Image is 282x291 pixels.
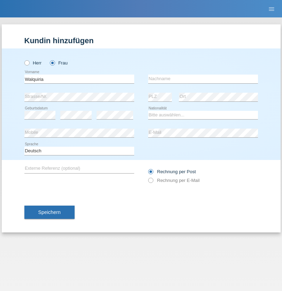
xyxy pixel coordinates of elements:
label: Herr [24,60,42,66]
h1: Kundin hinzufügen [24,36,258,45]
label: Rechnung per Post [148,169,196,174]
input: Herr [24,60,29,65]
span: Speichern [38,209,61,215]
label: Rechnung per E-Mail [148,178,200,183]
a: menu [265,7,279,11]
input: Frau [50,60,54,65]
input: Rechnung per Post [148,169,153,178]
input: Rechnung per E-Mail [148,178,153,186]
button: Speichern [24,206,75,219]
i: menu [268,6,275,13]
label: Frau [50,60,68,66]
